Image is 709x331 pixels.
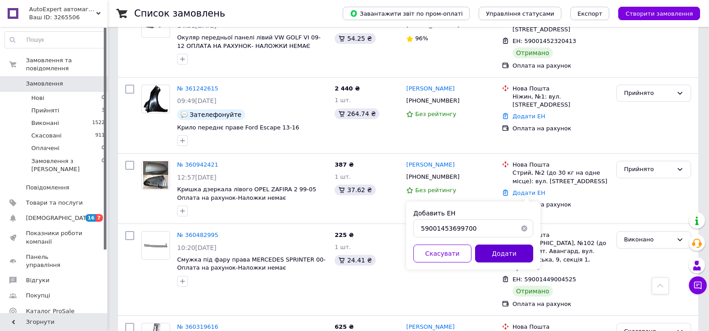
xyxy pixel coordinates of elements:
[95,132,105,140] span: 911
[142,232,170,259] img: Фото товару
[513,125,609,133] div: Оплата на рахунок
[335,161,354,168] span: 387 ₴
[26,184,69,192] span: Повідомлення
[177,256,326,271] a: Смужка під фару права MERCEDES SPRINTER 00- Оплата на рахунок-Наложки немає
[570,7,610,20] button: Експорт
[26,80,63,88] span: Замовлення
[415,35,428,42] span: 96%
[177,161,218,168] a: № 360942421
[102,157,105,173] span: 0
[177,323,218,330] a: № 360319616
[515,219,533,237] button: Очистить
[96,214,103,222] span: 7
[29,5,96,13] span: АutoExpert автомагазин в Вінниці
[513,276,576,283] span: ЕН: 59001449004525
[335,232,354,238] span: 225 ₴
[625,10,693,17] span: Створити замовлення
[335,244,351,250] span: 1 шт.
[513,38,576,44] span: ЕН: 59001452320413
[689,276,707,294] button: Чат з покупцем
[513,323,609,331] div: Нова Пошта
[31,132,62,140] span: Скасовані
[513,169,609,185] div: Стрий, №2 (до 30 кг на одне місце): вул. [STREET_ADDRESS]
[177,232,218,238] a: № 360482995
[335,108,379,119] div: 264.74 ₴
[624,235,673,245] div: Виконано
[624,165,673,174] div: Прийнято
[513,300,609,308] div: Оплата на рахунок
[141,231,170,260] a: Фото товару
[415,187,456,193] span: Без рейтингу
[102,107,105,115] span: 3
[609,10,700,17] a: Створити замовлення
[475,245,533,262] button: Додати
[102,144,105,152] span: 0
[31,94,44,102] span: Нові
[141,85,170,113] a: Фото товару
[335,97,351,103] span: 1 шт.
[177,97,217,104] span: 09:49[DATE]
[26,214,92,222] span: [DEMOGRAPHIC_DATA]
[5,32,105,48] input: Пошук
[513,201,609,209] div: Оплата на рахунок
[92,119,105,127] span: 1522
[31,144,59,152] span: Оплачені
[177,244,217,251] span: 10:20[DATE]
[479,7,561,20] button: Управління статусами
[177,124,299,131] a: Крило переднє праве Ford Escape 13-16
[102,94,105,102] span: 0
[413,245,471,262] button: Скасувати
[513,286,553,297] div: Отримано
[513,62,609,70] div: Оплата на рахунок
[624,89,673,98] div: Прийнято
[577,10,603,17] span: Експорт
[406,85,454,93] a: [PERSON_NAME]
[513,161,609,169] div: Нова Пошта
[181,111,188,118] img: :speech_balloon:
[26,229,83,245] span: Показники роботи компанії
[141,161,170,189] a: Фото товару
[335,33,375,44] div: 54.25 ₴
[26,56,107,73] span: Замовлення та повідомлення
[404,95,461,107] div: [PHONE_NUMBER]
[177,85,218,92] a: № 361242615
[190,111,242,118] span: Зателефонуйте
[177,186,316,201] a: Кришка дзеркала лівого OPEL ZAFIRA 2 99-05 Оплата на рахунок-Наложки немає
[413,210,455,217] label: Добавить ЕН
[177,174,217,181] span: 12:57[DATE]
[513,113,545,120] a: Додати ЕН
[513,47,553,58] div: Отримано
[350,9,463,17] span: Завантажити звіт по пром-оплаті
[31,107,59,115] span: Прийняті
[335,255,375,266] div: 24.41 ₴
[26,292,50,300] span: Покупці
[513,85,609,93] div: Нова Пошта
[31,119,59,127] span: Виконані
[618,7,700,20] button: Створити замовлення
[26,253,83,269] span: Панель управління
[144,85,168,113] img: Фото товару
[335,323,354,330] span: 625 ₴
[513,93,609,109] div: Ніжин, №1: вул. [STREET_ADDRESS]
[404,241,461,253] div: [PHONE_NUMBER]
[513,231,609,239] div: Нова Пошта
[335,173,351,180] span: 1 шт.
[486,10,554,17] span: Управління статусами
[177,34,321,49] a: Окуляр передньої панелі лівий VW GOLF VI 09-12 ОПЛАТА НА РАХУНОК- НАЛОЖКИ НЕМАЄ
[134,8,225,19] h1: Список замовлень
[31,157,102,173] span: Замовлення з [PERSON_NAME]
[513,189,545,196] a: Додати ЕН
[335,185,375,195] div: 37.62 ₴
[85,214,96,222] span: 16
[513,239,609,272] div: [GEOGRAPHIC_DATA], №102 (до 10 кг): смт. Авангард, вул. Європейська, 9, секція 1, прим. 1В
[26,276,49,284] span: Відгуки
[415,111,456,117] span: Без рейтингу
[26,199,83,207] span: Товари та послуги
[335,85,360,92] span: 2 440 ₴
[404,171,461,183] div: [PHONE_NUMBER]
[143,161,168,189] img: Фото товару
